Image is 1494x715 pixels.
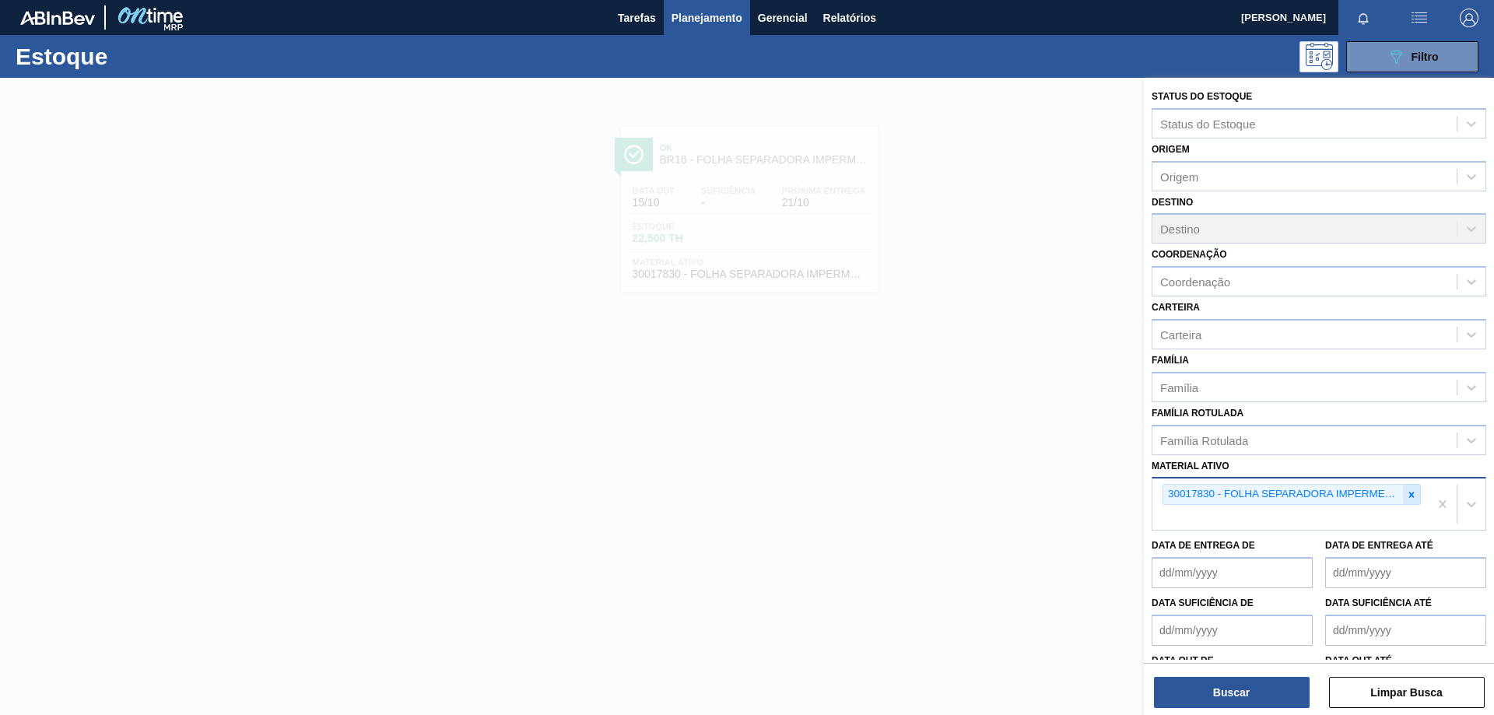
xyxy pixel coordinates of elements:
div: Origem [1160,170,1198,183]
input: dd/mm/yyyy [1325,615,1486,646]
input: dd/mm/yyyy [1325,557,1486,588]
div: Pogramando: nenhum usuário selecionado [1299,41,1338,72]
div: Família Rotulada [1160,433,1248,447]
div: 30017830 - FOLHA SEPARADORA IMPERMEAVEL [1163,485,1403,504]
span: Filtro [1412,51,1439,63]
label: Data suficiência de [1152,598,1254,608]
input: dd/mm/yyyy [1152,557,1313,588]
input: dd/mm/yyyy [1152,615,1313,646]
span: Relatórios [823,9,876,27]
label: Data suficiência até [1325,598,1432,608]
label: Destino [1152,197,1193,208]
img: Logout [1460,9,1478,27]
span: Tarefas [618,9,656,27]
div: Coordenação [1160,275,1230,289]
label: Origem [1152,144,1190,155]
label: Data out de [1152,655,1214,666]
label: Data out até [1325,655,1392,666]
label: Status do Estoque [1152,91,1252,102]
label: Data de Entrega de [1152,540,1255,551]
h1: Estoque [16,47,248,65]
span: Planejamento [672,9,742,27]
span: Gerencial [758,9,808,27]
div: Status do Estoque [1160,117,1256,130]
button: Notificações [1338,7,1388,29]
label: Coordenação [1152,249,1227,260]
label: Família Rotulada [1152,408,1243,419]
div: Família [1160,380,1198,394]
label: Carteira [1152,302,1200,313]
img: TNhmsLtSVTkK8tSr43FrP2fwEKptu5GPRR3wAAAABJRU5ErkJggg== [20,11,95,25]
label: Material ativo [1152,461,1229,471]
button: Filtro [1346,41,1478,72]
div: Carteira [1160,328,1201,341]
label: Data de Entrega até [1325,540,1433,551]
label: Família [1152,355,1189,366]
img: userActions [1410,9,1429,27]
